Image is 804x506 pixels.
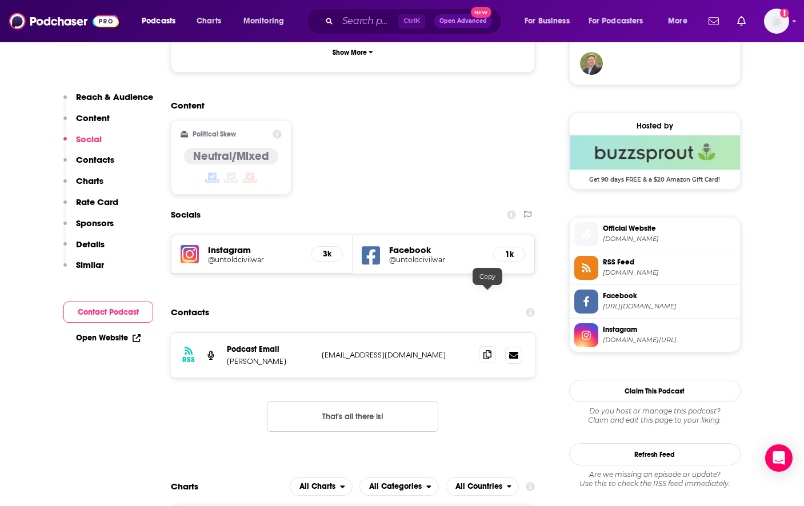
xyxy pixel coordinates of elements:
[570,135,740,182] a: Buzzsprout Deal: Get 90 days FREE & a $20 Amazon Gift Card!
[668,13,687,29] span: More
[76,113,110,123] p: Content
[764,9,789,34] button: Show profile menu
[359,477,439,496] h2: Categories
[525,13,570,29] span: For Business
[574,222,735,246] a: Official Website[DOMAIN_NAME]
[63,218,114,239] button: Sponsors
[243,13,284,29] span: Monitoring
[704,11,723,31] a: Show notifications dropdown
[569,470,741,488] div: Are we missing an episode or update? Use this to check the RSS feed immediately.
[76,154,114,165] p: Contacts
[603,324,735,335] span: Instagram
[603,223,735,234] span: Official Website
[322,350,470,360] p: [EMAIL_ADDRESS][DOMAIN_NAME]
[63,91,153,113] button: Reach & Audience
[182,355,195,364] h3: RSS
[76,134,102,144] p: Social
[76,91,153,102] p: Reach & Audience
[197,13,221,29] span: Charts
[764,9,789,34] img: User Profile
[63,154,114,175] button: Contacts
[181,245,199,263] img: iconImage
[569,407,741,416] span: Do you host or manage this podcast?
[63,302,153,323] button: Contact Podcast
[189,12,228,30] a: Charts
[569,407,741,425] div: Claim and edit this page to your liking.
[580,52,603,75] img: gagglepod
[171,302,209,323] h2: Contacts
[570,170,740,183] span: Get 90 days FREE & a $20 Amazon Gift Card!
[517,12,584,30] button: open menu
[181,42,526,63] button: Show More
[63,175,103,196] button: Charts
[581,12,660,30] button: open menu
[570,121,740,131] div: Hosted by
[267,401,438,432] button: Nothing here.
[76,259,104,270] p: Similar
[63,259,104,280] button: Similar
[63,134,102,155] button: Social
[780,9,789,18] svg: Add a profile image
[603,235,735,243] span: untoldcivilwar.com
[603,336,735,344] span: instagram.com/untoldcivilwar
[171,204,201,226] h2: Socials
[439,18,487,24] span: Open Advanced
[574,256,735,280] a: RSS Feed[DOMAIN_NAME]
[603,257,735,267] span: RSS Feed
[446,477,519,496] button: open menu
[570,135,740,170] img: Buzzsprout Deal: Get 90 days FREE & a $20 Amazon Gift Card!
[359,477,439,496] button: open menu
[434,14,492,28] button: Open AdvancedNew
[389,244,484,255] h5: Facebook
[398,14,425,29] span: Ctrl K
[569,443,741,465] button: Refresh Feed
[63,196,118,218] button: Rate Card
[471,7,491,18] span: New
[171,100,526,111] h2: Content
[574,323,735,347] a: Instagram[DOMAIN_NAME][URL]
[333,49,367,57] p: Show More
[321,249,333,259] h5: 3k
[193,130,236,138] h2: Political Skew
[389,255,484,264] a: @untoldcivilwar
[764,9,789,34] span: Logged in as SkyHorsePub35
[574,290,735,314] a: Facebook[URL][DOMAIN_NAME]
[603,302,735,311] span: https://www.facebook.com/untoldcivilwar
[299,483,335,491] span: All Charts
[76,196,118,207] p: Rate Card
[76,175,103,186] p: Charts
[473,268,502,285] div: Copy
[446,477,519,496] h2: Countries
[171,481,198,492] h2: Charts
[369,483,422,491] span: All Categories
[503,250,515,259] h5: 1k
[603,291,735,301] span: Facebook
[76,239,105,250] p: Details
[76,333,141,343] a: Open Website
[227,344,313,354] p: Podcast Email
[208,244,302,255] h5: Instagram
[603,268,735,277] span: feeds.buzzsprout.com
[589,13,643,29] span: For Podcasters
[569,380,741,402] button: Claim This Podcast
[660,12,702,30] button: open menu
[317,8,513,34] div: Search podcasts, credits, & more...
[290,477,353,496] button: open menu
[9,10,119,32] img: Podchaser - Follow, Share and Rate Podcasts
[208,255,302,264] a: @untoldcivilwar
[290,477,353,496] h2: Platforms
[338,12,398,30] input: Search podcasts, credits, & more...
[733,11,750,31] a: Show notifications dropdown
[193,149,269,163] h4: Neutral/Mixed
[63,239,105,260] button: Details
[142,13,175,29] span: Podcasts
[134,12,190,30] button: open menu
[76,218,114,228] p: Sponsors
[63,113,110,134] button: Content
[235,12,299,30] button: open menu
[227,356,313,366] p: [PERSON_NAME]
